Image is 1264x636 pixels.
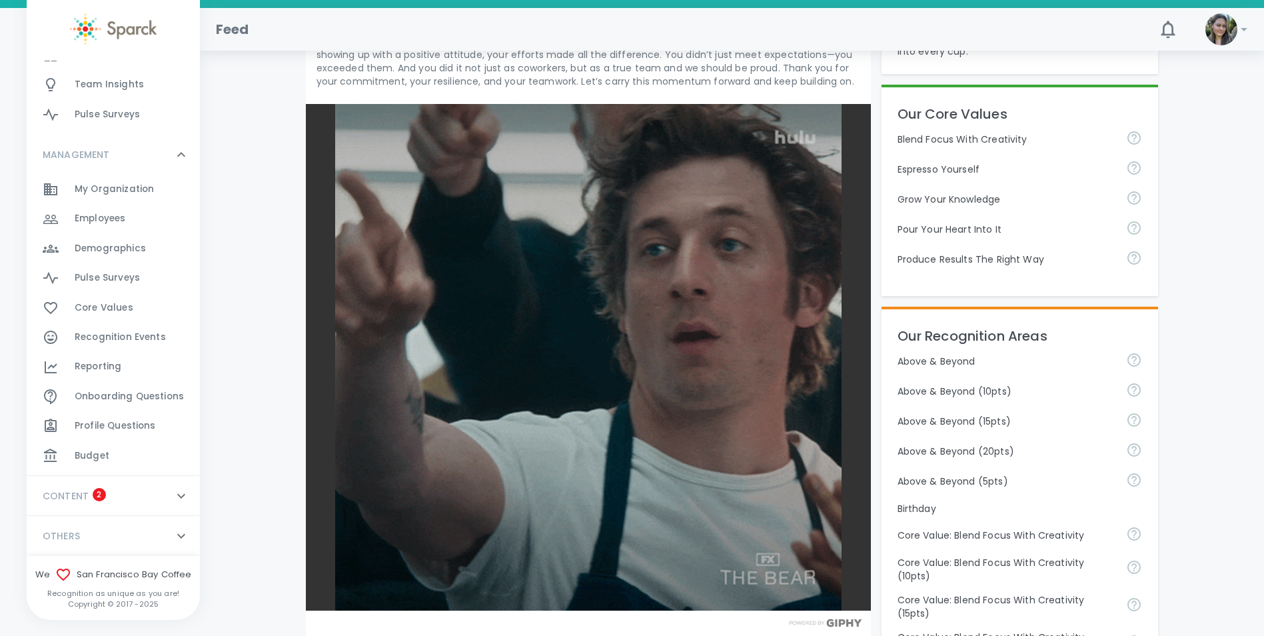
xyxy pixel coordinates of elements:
[75,449,109,463] span: Budget
[898,445,1116,458] p: Above & Beyond (20pts)
[27,175,200,204] a: My Organization
[898,133,1116,146] p: Blend Focus With Creativity
[898,103,1143,125] p: Our Core Values
[27,263,200,293] a: Pulse Surveys
[1126,526,1142,542] svg: Achieve goals today and innovate for tomorrow
[898,223,1116,236] p: Pour Your Heart Into It
[898,556,1116,583] p: Core Value: Blend Focus With Creativity (10pts)
[1126,250,1142,266] svg: Find success working together and doing the right thing
[898,253,1116,266] p: Produce Results The Right Way
[898,193,1116,206] p: Grow Your Knowledge
[75,331,166,344] span: Recognition Events
[898,593,1116,620] p: Core Value: Blend Focus With Creativity (15pts)
[27,411,200,441] a: Profile Questions
[75,183,154,196] span: My Organization
[27,175,200,476] div: MANAGEMENT
[1126,190,1142,206] svg: Follow your curiosity and learn together
[1126,559,1142,575] svg: Achieve goals today and innovate for tomorrow
[1126,130,1142,146] svg: Achieve goals today and innovate for tomorrow
[43,489,89,503] p: CONTENT
[1126,160,1142,176] svg: Share your voice and your ideas
[70,13,157,45] img: Sparck logo
[27,476,200,516] div: CONTENT2
[1126,382,1142,398] svg: For going above and beyond!
[1126,597,1142,613] svg: Achieve goals today and innovate for tomorrow
[898,502,1143,515] p: Birthday
[27,293,200,323] a: Core Values
[75,419,156,433] span: Profile Questions
[43,148,110,161] p: MANAGEMENT
[27,100,200,129] a: Pulse Surveys
[27,516,200,556] div: OTHERS
[1126,220,1142,236] svg: Come to work to make a difference in your own way
[27,441,200,471] a: Budget
[75,390,184,403] span: Onboarding Questions
[27,135,200,175] div: MANAGEMENT
[75,242,146,255] span: Demographics
[75,301,133,315] span: Core Values
[1205,13,1237,45] img: Picture of Mackenzie
[898,385,1116,398] p: Above & Beyond (10pts)
[27,323,200,352] a: Recognition Events
[898,163,1116,176] p: Espresso Yourself
[1126,442,1142,458] svg: For going above and beyond!
[27,382,200,411] a: Onboarding Questions
[27,204,200,233] a: Employees
[898,355,1116,368] p: Above & Beyond
[216,19,249,40] h1: Feed
[75,360,121,373] span: Reporting
[27,599,200,609] p: Copyright © 2017 - 2025
[27,588,200,599] p: Recognition as unique as you are!
[1126,412,1142,428] svg: For going above and beyond!
[1126,472,1142,488] svg: For going above and beyond!
[898,529,1116,542] p: Core Value: Blend Focus With Creativity
[27,70,200,99] a: Team Insights
[898,475,1116,488] p: Above & Beyond (5pts)
[93,488,106,501] span: 2
[898,415,1116,428] p: Above & Beyond (15pts)
[27,234,200,263] a: Demographics
[786,619,866,627] img: Powered by GIPHY
[75,78,144,91] span: Team Insights
[75,271,140,285] span: Pulse Surveys
[1126,352,1142,368] svg: For going above and beyond!
[27,13,200,45] a: Sparck logo
[75,108,140,121] span: Pulse Surveys
[43,529,80,543] p: OTHERS
[898,325,1143,347] p: Our Recognition Areas
[75,212,125,225] span: Employees
[27,352,200,381] a: Reporting
[27,567,200,583] span: We San Francisco Bay Coffee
